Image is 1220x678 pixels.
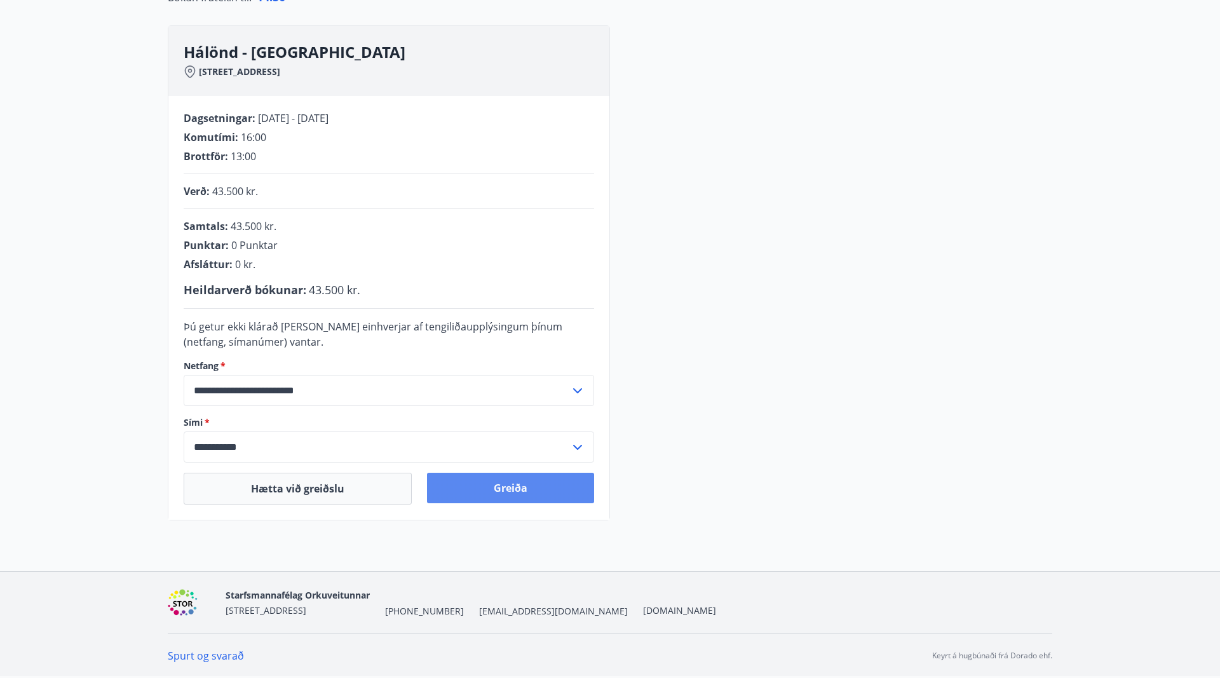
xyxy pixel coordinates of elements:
[258,111,329,125] span: [DATE] - [DATE]
[932,650,1052,661] p: Keyrt á hugbúnaði frá Dorado ehf.
[184,416,594,429] label: Sími
[184,149,228,163] span: Brottför :
[184,41,609,63] h3: Hálönd - [GEOGRAPHIC_DATA]
[184,219,228,233] span: Samtals :
[309,282,360,297] span: 43.500 kr.
[199,65,280,78] span: [STREET_ADDRESS]
[643,604,716,616] a: [DOMAIN_NAME]
[226,604,306,616] span: [STREET_ADDRESS]
[184,130,238,144] span: Komutími :
[241,130,266,144] span: 16:00
[168,589,215,616] img: 6gDcfMXiVBXXG0H6U6eM60D7nPrsl9g1x4qDF8XG.png
[184,257,233,271] span: Afsláttur :
[231,238,278,252] span: 0 Punktar
[235,257,255,271] span: 0 kr.
[231,219,276,233] span: 43.500 kr.
[385,605,464,618] span: [PHONE_NUMBER]
[184,320,562,349] span: Þú getur ekki klárað [PERSON_NAME] einhverjar af tengiliðaupplýsingum þínum (netfang, símanúmer) ...
[226,589,370,601] span: Starfsmannafélag Orkuveitunnar
[184,360,594,372] label: Netfang
[168,649,244,663] a: Spurt og svarað
[184,282,306,297] span: Heildarverð bókunar :
[184,111,255,125] span: Dagsetningar :
[184,473,412,505] button: Hætta við greiðslu
[212,184,258,198] span: 43.500 kr.
[184,238,229,252] span: Punktar :
[479,605,628,618] span: [EMAIL_ADDRESS][DOMAIN_NAME]
[427,473,594,503] button: Greiða
[231,149,256,163] span: 13:00
[184,184,210,198] span: Verð :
